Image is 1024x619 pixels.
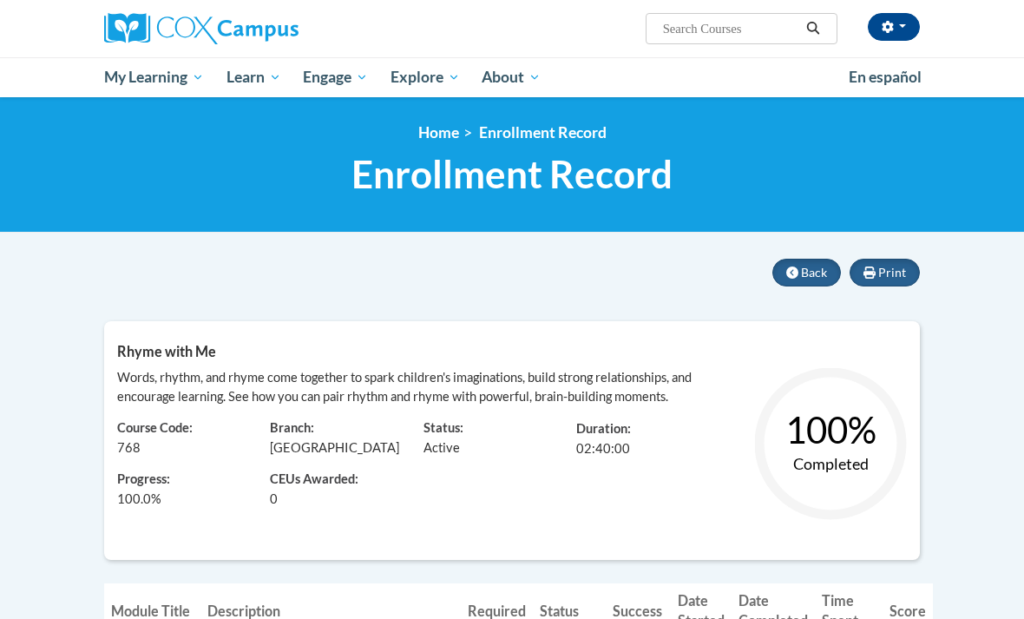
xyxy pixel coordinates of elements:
div: Main menu [91,57,933,97]
span: Learn [226,67,281,88]
a: My Learning [93,57,215,97]
span: En español [849,68,922,86]
span: Back [801,265,827,280]
a: Home [418,123,459,142]
span: 100.0 [117,491,151,506]
img: Cox Campus [104,13,299,44]
a: En español [837,59,933,95]
span: [GEOGRAPHIC_DATA] [270,440,399,455]
span: 768 [117,440,141,455]
span: CEUs Awarded: [270,471,397,490]
span: Rhyme with Me [117,343,216,359]
span: Active [423,440,460,455]
span: Enrollment Record [351,151,673,197]
span: Enrollment Record [479,123,607,142]
a: Explore [379,57,471,97]
span: Explore [391,67,460,88]
input: Search Courses [661,18,800,39]
span: Duration: [576,421,631,436]
span: My Learning [104,67,204,88]
span: Words, rhythm, and rhyme come together to spark children's imaginations, build strong relationshi... [117,370,692,404]
span: Print [878,265,906,280]
span: Status: [423,420,463,435]
button: Back [772,259,841,286]
span: Branch: [270,420,314,435]
button: Print [850,259,920,286]
text: Completed [793,454,869,473]
span: 0 [270,490,278,509]
span: % [117,490,161,509]
span: About [482,67,541,88]
button: Account Settings [868,13,920,41]
button: Search [800,18,826,39]
a: Learn [215,57,292,97]
text: 100% [785,408,876,451]
span: Engage [303,67,368,88]
span: 02:40:00 [576,441,630,456]
a: Engage [292,57,379,97]
a: About [471,57,553,97]
span: Progress: [117,471,170,486]
a: Cox Campus [104,13,358,44]
span: Course Code: [117,420,193,435]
